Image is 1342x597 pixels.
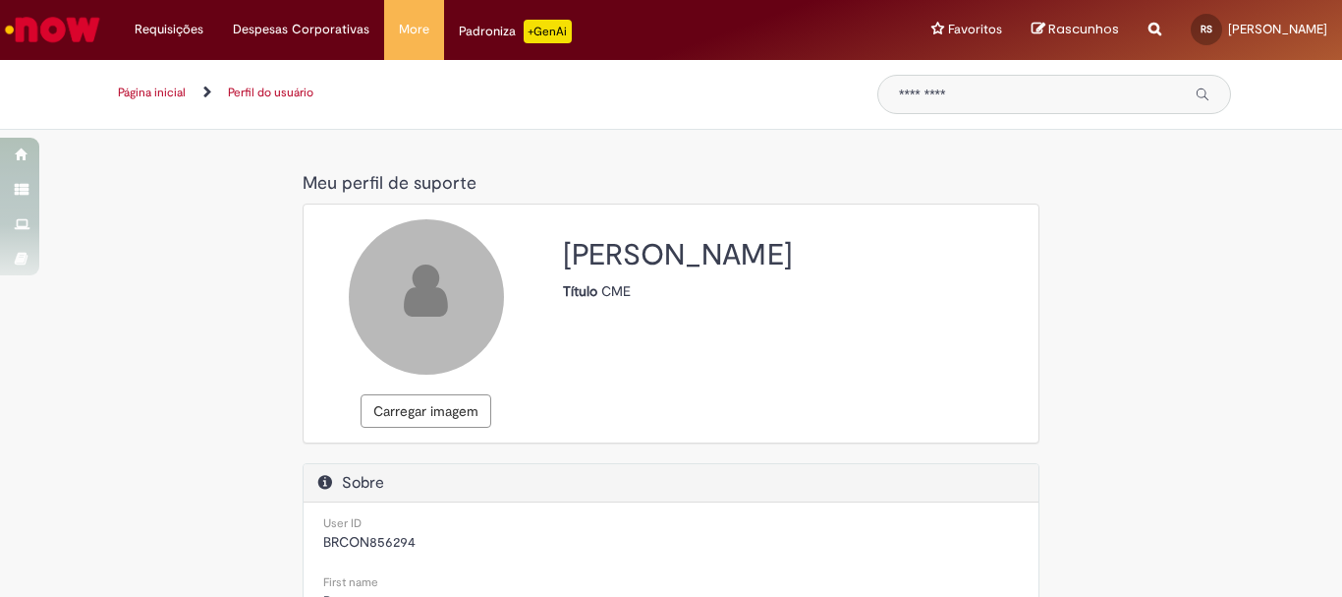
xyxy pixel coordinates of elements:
span: Meu perfil de suporte [303,172,476,195]
small: First name [323,574,378,590]
p: +GenAi [524,20,572,43]
ul: Trilhas de página [111,75,848,111]
small: User ID [323,515,362,531]
button: Carregar imagem [361,394,491,428]
span: BRCON856294 [323,533,416,551]
h2: [PERSON_NAME] [563,239,1024,271]
span: Requisições [135,20,203,39]
img: ServiceNow [2,10,103,49]
span: RS [1201,23,1212,35]
span: Despesas Corporativas [233,20,369,39]
a: Página inicial [118,85,186,100]
span: Favoritos [948,20,1002,39]
h2: Sobre [318,474,1024,493]
span: Rascunhos [1048,20,1119,38]
a: Rascunhos [1032,21,1119,39]
a: Perfil do usuário [228,85,313,100]
span: CME [601,282,631,300]
div: Padroniza [459,20,572,43]
span: More [399,20,429,39]
span: [PERSON_NAME] [1228,21,1327,37]
strong: Título [563,282,601,300]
